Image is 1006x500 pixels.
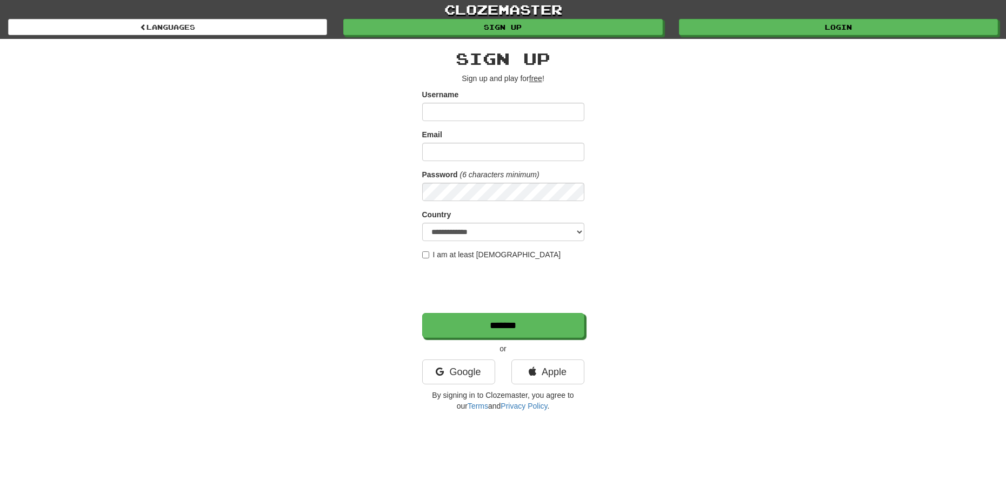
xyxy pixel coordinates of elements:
[422,50,584,68] h2: Sign up
[343,19,662,35] a: Sign up
[422,169,458,180] label: Password
[468,402,488,410] a: Terms
[422,359,495,384] a: Google
[422,251,429,258] input: I am at least [DEMOGRAPHIC_DATA]
[422,249,561,260] label: I am at least [DEMOGRAPHIC_DATA]
[422,390,584,411] p: By signing in to Clozemaster, you agree to our and .
[422,73,584,84] p: Sign up and play for !
[529,74,542,83] u: free
[511,359,584,384] a: Apple
[422,209,451,220] label: Country
[422,265,587,308] iframe: reCAPTCHA
[422,343,584,354] p: or
[501,402,547,410] a: Privacy Policy
[679,19,998,35] a: Login
[8,19,327,35] a: Languages
[460,170,539,179] em: (6 characters minimum)
[422,89,459,100] label: Username
[422,129,442,140] label: Email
